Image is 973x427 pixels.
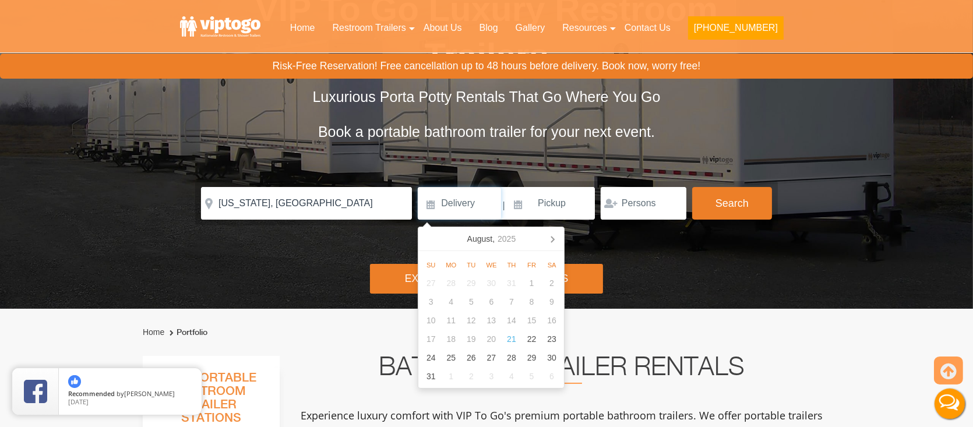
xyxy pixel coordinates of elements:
span: Luxurious Porta Potty Rentals That Go Where You Go [312,89,660,105]
div: 31 [421,367,441,386]
div: 2 [461,367,482,386]
div: 29 [461,274,482,292]
div: 5 [521,367,542,386]
div: 18 [441,330,461,348]
div: 3 [421,292,441,311]
div: 8 [521,292,542,311]
div: Tu [461,258,482,272]
div: 9 [542,292,562,311]
a: Home [281,15,324,41]
button: [PHONE_NUMBER] [688,16,784,40]
h2: Bathroom Trailer Rentals [295,356,828,384]
div: 22 [521,330,542,348]
div: Th [502,258,522,272]
div: 24 [421,348,441,367]
div: 6 [542,367,562,386]
div: 12 [461,311,482,330]
div: 28 [441,274,461,292]
a: Resources [554,15,615,41]
img: thumbs up icon [68,375,81,388]
input: Where do you need your restroom? [201,187,412,220]
div: 1 [441,367,461,386]
span: [PERSON_NAME] [124,389,175,398]
div: 27 [481,348,502,367]
div: 2 [542,274,562,292]
div: 4 [502,367,522,386]
div: August, [463,230,521,248]
div: 23 [542,330,562,348]
div: Sa [542,258,562,272]
div: 25 [441,348,461,367]
img: Review Rating [24,380,47,403]
div: 20 [481,330,502,348]
a: Restroom Trailers [324,15,415,41]
div: 3 [481,367,502,386]
div: 4 [441,292,461,311]
div: Fr [521,258,542,272]
span: [DATE] [68,397,89,406]
button: Search [692,187,772,220]
div: 27 [421,274,441,292]
div: 14 [502,311,522,330]
a: Contact Us [616,15,679,41]
span: Book a portable bathroom trailer for your next event. [318,123,655,140]
div: 30 [481,274,502,292]
li: Portfolio [167,326,207,340]
div: 1 [521,274,542,292]
a: Home [143,327,164,337]
div: Su [421,258,441,272]
div: Explore Restroom Trailers [370,264,604,294]
div: 6 [481,292,502,311]
div: 10 [421,311,441,330]
div: We [481,258,502,272]
div: 31 [502,274,522,292]
div: 28 [502,348,522,367]
span: by [68,390,192,398]
a: About Us [415,15,471,41]
div: 19 [461,330,482,348]
div: 30 [542,348,562,367]
div: 17 [421,330,441,348]
button: Live Chat [926,380,973,427]
div: 16 [542,311,562,330]
input: Delivery [418,187,501,220]
div: 29 [521,348,542,367]
a: Gallery [507,15,554,41]
span: Recommended [68,389,115,398]
span: | [503,187,505,224]
div: 26 [461,348,482,367]
div: 11 [441,311,461,330]
div: Mo [441,258,461,272]
i: 2025 [498,232,516,246]
input: Persons [601,187,686,220]
div: 15 [521,311,542,330]
a: Blog [471,15,507,41]
input: Pickup [506,187,595,220]
div: 5 [461,292,482,311]
div: 13 [481,311,502,330]
a: [PHONE_NUMBER] [679,15,792,47]
div: 21 [502,330,522,348]
div: 7 [502,292,522,311]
